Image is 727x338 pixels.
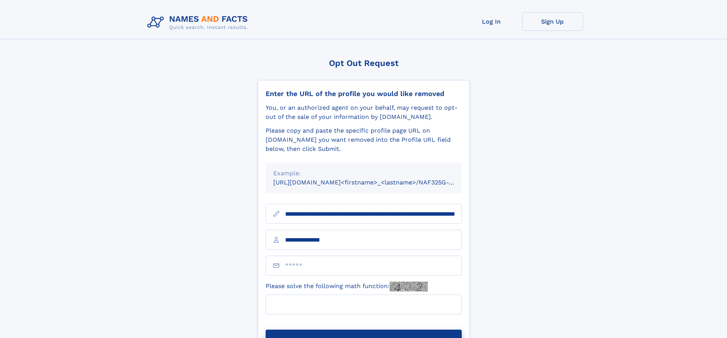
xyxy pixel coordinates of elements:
small: [URL][DOMAIN_NAME]<firstname>_<lastname>/NAF325G-xxxxxxxx [273,179,476,186]
a: Sign Up [522,12,583,31]
div: Please copy and paste the specific profile page URL on [DOMAIN_NAME] you want removed into the Pr... [266,126,462,154]
div: You, or an authorized agent on your behalf, may request to opt-out of the sale of your informatio... [266,103,462,122]
div: Enter the URL of the profile you would like removed [266,90,462,98]
div: Opt Out Request [258,58,470,68]
a: Log In [461,12,522,31]
label: Please solve the following math function: [266,282,428,292]
img: Logo Names and Facts [144,12,254,33]
div: Example: [273,169,454,178]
